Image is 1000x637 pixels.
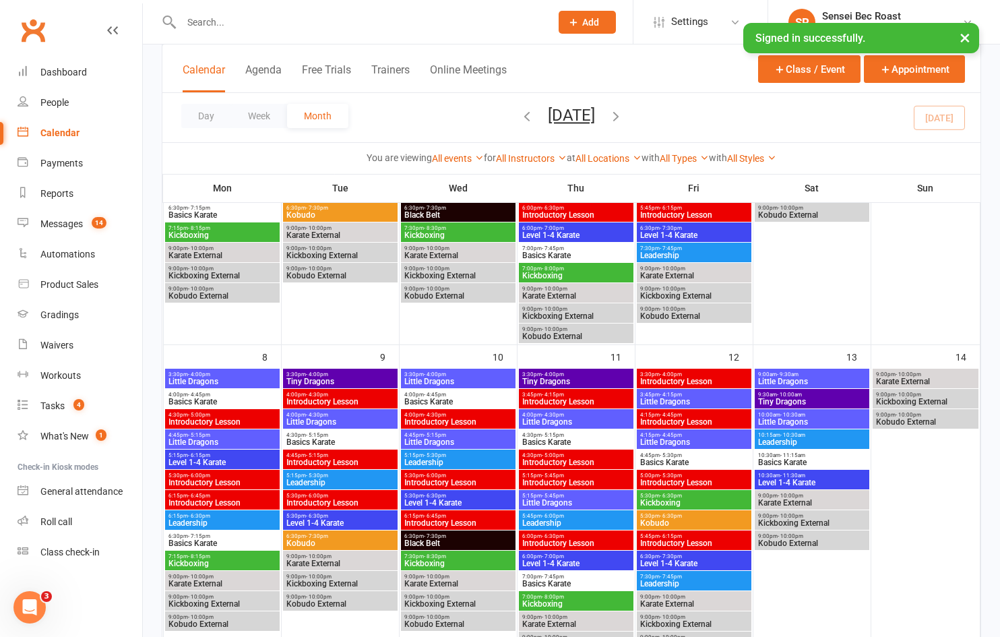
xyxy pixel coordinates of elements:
[777,392,802,398] span: - 10:00am
[639,418,749,426] span: Introductory Lesson
[286,412,395,418] span: 4:00pm
[286,418,395,426] span: Little Dragons
[306,412,328,418] span: - 4:30pm
[757,205,867,211] span: 9:00pm
[542,245,564,251] span: - 7:45pm
[522,371,631,377] span: 3:30pm
[168,452,277,458] span: 5:15pm
[780,432,805,438] span: - 10:30am
[404,412,513,418] span: 4:00pm
[168,432,277,438] span: 4:45pm
[168,272,277,280] span: Kickboxing External
[40,188,73,199] div: Reports
[18,148,142,179] a: Payments
[757,371,867,377] span: 9:00am
[522,266,631,272] span: 7:00pm
[404,458,513,466] span: Leadership
[96,429,106,441] span: 1
[639,371,749,377] span: 3:30pm
[639,412,749,418] span: 4:15pm
[404,499,513,507] span: Level 1-4 Karate
[639,272,749,280] span: Karate External
[188,205,210,211] span: - 7:15pm
[40,340,73,351] div: Waivers
[177,13,541,32] input: Search...
[639,432,749,438] span: 4:15pm
[188,371,210,377] span: - 4:00pm
[639,266,749,272] span: 9:00pm
[660,306,685,312] span: - 10:00pm
[424,245,449,251] span: - 10:00pm
[559,11,616,34] button: Add
[522,225,631,231] span: 6:00pm
[639,438,749,446] span: Little Dragons
[404,479,513,487] span: Introductory Lesson
[18,421,142,452] a: What's New1
[660,432,682,438] span: - 4:45pm
[168,266,277,272] span: 9:00pm
[896,412,921,418] span: - 10:00pm
[660,412,682,418] span: - 4:45pm
[522,432,631,438] span: 4:30pm
[404,225,513,231] span: 7:30pm
[18,209,142,239] a: Messages 14
[424,205,446,211] span: - 7:30pm
[896,392,921,398] span: - 10:00pm
[639,231,749,239] span: Level 1-4 Karate
[424,266,449,272] span: - 10:00pm
[635,174,753,202] th: Fri
[522,272,631,280] span: Kickboxing
[404,245,513,251] span: 9:00pm
[522,231,631,239] span: Level 1-4 Karate
[286,251,395,260] span: Kickboxing External
[188,225,210,231] span: - 8:15pm
[522,412,631,418] span: 4:00pm
[671,7,708,37] span: Settings
[522,205,631,211] span: 6:00pm
[567,152,575,163] strong: at
[757,377,867,386] span: Little Dragons
[286,479,395,487] span: Leadership
[168,377,277,386] span: Little Dragons
[13,591,46,624] iframe: Intercom live chat
[542,412,564,418] span: - 4:30pm
[188,266,214,272] span: - 10:00pm
[168,473,277,479] span: 5:30pm
[168,392,277,398] span: 4:00pm
[522,418,631,426] span: Little Dragons
[639,312,749,320] span: Kobudo External
[168,418,277,426] span: Introductory Lesson
[424,371,446,377] span: - 4:00pm
[757,473,867,479] span: 10:30am
[875,392,976,398] span: 9:00pm
[286,398,395,406] span: Introductory Lesson
[183,63,225,92] button: Calendar
[522,392,631,398] span: 3:45pm
[575,153,642,164] a: All Locations
[424,452,446,458] span: - 5:30pm
[896,371,921,377] span: - 10:00pm
[846,345,871,367] div: 13
[306,371,328,377] span: - 4:00pm
[286,473,395,479] span: 5:15pm
[404,272,513,280] span: Kickboxing External
[18,239,142,270] a: Automations
[875,418,976,426] span: Kobudo External
[875,412,976,418] span: 9:00pm
[18,391,142,421] a: Tasks 4
[522,458,631,466] span: Introductory Lesson
[404,266,513,272] span: 9:00pm
[424,286,449,292] span: - 10:00pm
[18,507,142,537] a: Roll call
[871,174,980,202] th: Sun
[404,205,513,211] span: 6:30pm
[168,205,277,211] span: 6:30pm
[404,398,513,406] span: Basics Karate
[639,377,749,386] span: Introductory Lesson
[639,205,749,211] span: 5:45pm
[660,266,685,272] span: - 10:00pm
[542,326,567,332] span: - 10:00pm
[286,211,395,219] span: Kobudo
[188,245,214,251] span: - 10:00pm
[18,270,142,300] a: Product Sales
